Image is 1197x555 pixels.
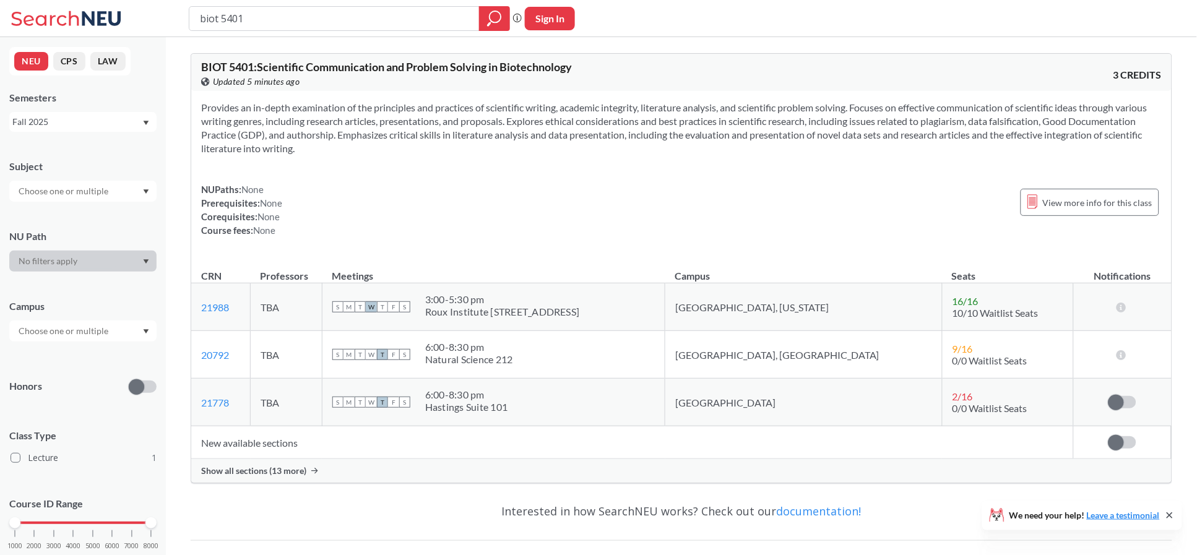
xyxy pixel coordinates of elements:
[143,259,149,264] svg: Dropdown arrow
[251,283,322,331] td: TBA
[201,465,306,476] span: Show all sections (13 more)
[46,543,61,549] span: 3000
[253,225,275,236] span: None
[1073,257,1171,283] th: Notifications
[344,349,355,360] span: M
[152,451,157,465] span: 1
[191,493,1172,529] div: Interested in how SearchNEU works? Check out our
[12,184,116,199] input: Choose one or multiple
[665,331,942,379] td: [GEOGRAPHIC_DATA], [GEOGRAPHIC_DATA]
[9,497,157,511] p: Course ID Range
[199,8,470,29] input: Class, professor, course number, "phrase"
[953,355,1027,366] span: 0/0 Waitlist Seats
[201,269,222,283] div: CRN
[1087,510,1160,520] a: Leave a testimonial
[388,301,399,312] span: F
[9,160,157,173] div: Subject
[355,349,366,360] span: T
[953,307,1039,319] span: 10/10 Waitlist Seats
[388,397,399,408] span: F
[9,429,157,442] span: Class Type
[399,397,410,408] span: S
[201,60,572,74] span: BIOT 5401 : Scientific Communication and Problem Solving in Biotechnology
[1043,195,1152,210] span: View more info for this class
[942,257,1073,283] th: Seats
[11,450,157,466] label: Lecture
[9,181,157,202] div: Dropdown arrow
[355,397,366,408] span: T
[201,101,1162,155] section: Provides an in-depth examination of the principles and practices of scientific writing, academic ...
[344,397,355,408] span: M
[12,324,116,338] input: Choose one or multiple
[777,504,862,518] a: documentation!
[366,301,377,312] span: W
[9,230,157,243] div: NU Path
[53,52,85,71] button: CPS
[479,6,510,31] div: magnifying glass
[665,379,942,426] td: [GEOGRAPHIC_DATA]
[90,52,126,71] button: LAW
[9,379,42,394] p: Honors
[953,295,979,307] span: 16 / 16
[124,543,139,549] span: 7000
[105,543,119,549] span: 6000
[322,257,665,283] th: Meetings
[953,402,1027,414] span: 0/0 Waitlist Seats
[332,349,344,360] span: S
[260,197,282,209] span: None
[9,251,157,272] div: Dropdown arrow
[953,343,973,355] span: 9 / 16
[399,301,410,312] span: S
[399,349,410,360] span: S
[12,115,142,129] div: Fall 2025
[9,321,157,342] div: Dropdown arrow
[525,7,575,30] button: Sign In
[27,543,41,549] span: 2000
[143,121,149,126] svg: Dropdown arrow
[251,379,322,426] td: TBA
[9,112,157,132] div: Fall 2025Dropdown arrow
[201,301,229,313] a: 21988
[366,397,377,408] span: W
[425,389,508,401] div: 6:00 - 8:30 pm
[425,353,513,366] div: Natural Science 212
[1009,511,1160,520] span: We need your help!
[251,257,322,283] th: Professors
[7,543,22,549] span: 1000
[344,301,355,312] span: M
[9,91,157,105] div: Semesters
[665,257,942,283] th: Campus
[332,397,344,408] span: S
[251,331,322,379] td: TBA
[377,397,388,408] span: T
[665,283,942,331] td: [GEOGRAPHIC_DATA], [US_STATE]
[425,341,513,353] div: 6:00 - 8:30 pm
[201,397,229,408] a: 21778
[487,10,502,27] svg: magnifying glass
[1113,68,1162,82] span: 3 CREDITS
[191,426,1073,459] td: New available sections
[377,349,388,360] span: T
[144,543,158,549] span: 8000
[143,329,149,334] svg: Dropdown arrow
[143,189,149,194] svg: Dropdown arrow
[191,459,1172,483] div: Show all sections (13 more)
[14,52,48,71] button: NEU
[953,390,973,402] span: 2 / 16
[213,75,300,88] span: Updated 5 minutes ago
[66,543,80,549] span: 4000
[85,543,100,549] span: 5000
[366,349,377,360] span: W
[355,301,366,312] span: T
[241,184,264,195] span: None
[425,293,580,306] div: 3:00 - 5:30 pm
[257,211,280,222] span: None
[425,306,580,318] div: Roux Institute [STREET_ADDRESS]
[377,301,388,312] span: T
[388,349,399,360] span: F
[201,183,282,237] div: NUPaths: Prerequisites: Corequisites: Course fees:
[9,299,157,313] div: Campus
[425,401,508,413] div: Hastings Suite 101
[201,349,229,361] a: 20792
[332,301,344,312] span: S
